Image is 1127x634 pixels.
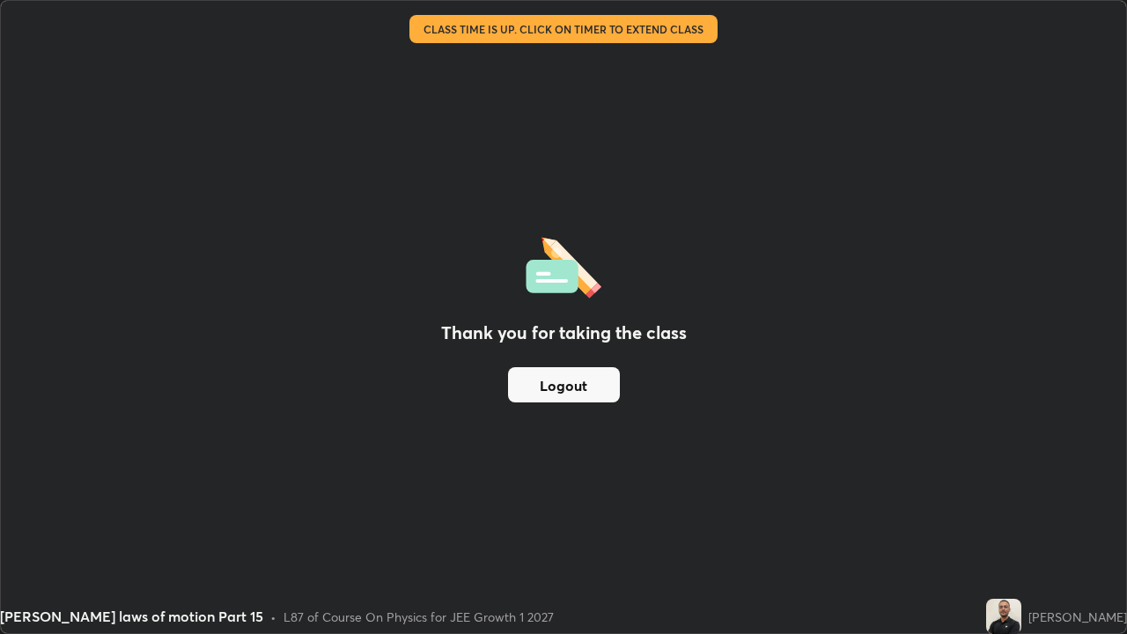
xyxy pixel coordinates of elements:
img: offlineFeedback.1438e8b3.svg [526,232,601,299]
div: [PERSON_NAME] [1028,608,1127,626]
div: L87 of Course On Physics for JEE Growth 1 2027 [284,608,554,626]
h2: Thank you for taking the class [441,320,687,346]
button: Logout [508,367,620,402]
img: 8c1fde6419384cb7889f551dfce9ab8f.jpg [986,599,1021,634]
div: • [270,608,276,626]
